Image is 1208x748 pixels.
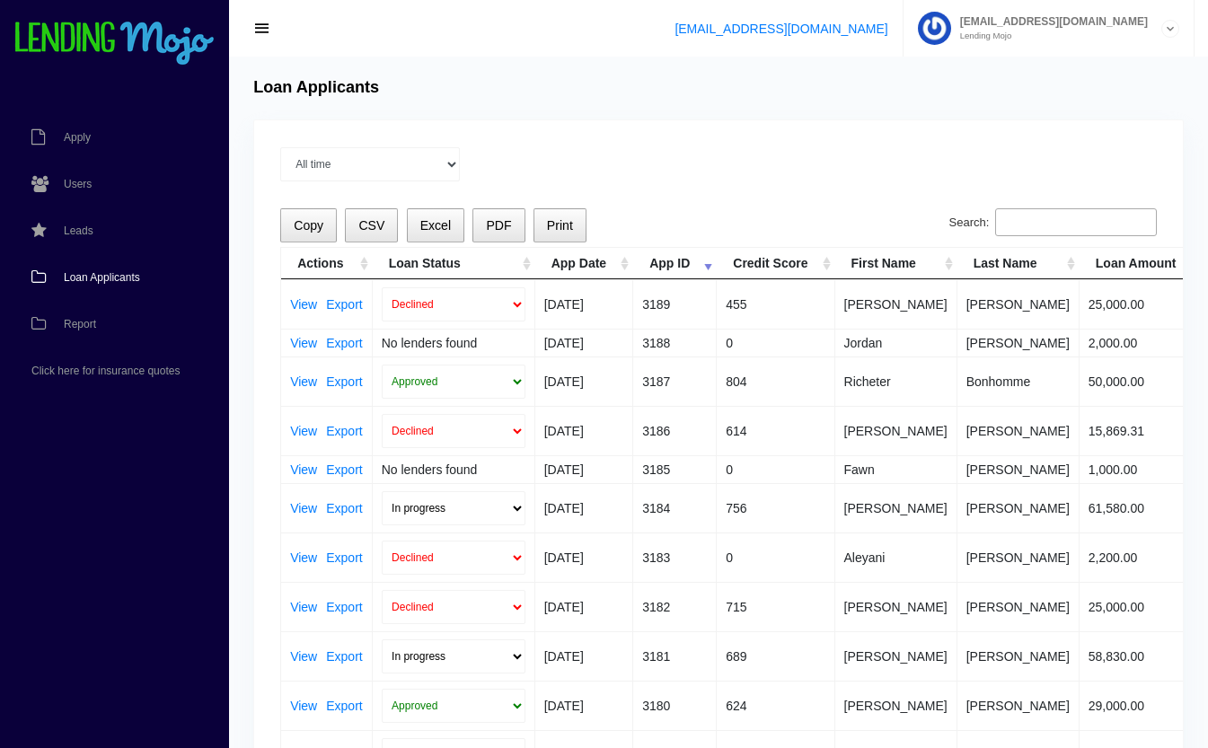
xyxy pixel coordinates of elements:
td: [DATE] [535,631,633,681]
td: [DATE] [535,329,633,356]
button: Print [533,208,586,243]
td: 804 [717,356,834,406]
a: View [290,502,317,515]
td: [DATE] [535,582,633,631]
th: App ID: activate to sort column ascending [633,248,717,279]
td: 3185 [633,455,717,483]
th: Actions: activate to sort column ascending [281,248,373,279]
td: Aleyani [835,532,957,582]
span: Leads [64,225,93,236]
input: Search: [995,208,1157,237]
td: [PERSON_NAME] [835,631,957,681]
td: [PERSON_NAME] [835,483,957,532]
td: [DATE] [535,406,633,455]
td: 3186 [633,406,717,455]
span: [EMAIL_ADDRESS][DOMAIN_NAME] [951,16,1148,27]
span: Click here for insurance quotes [31,365,180,376]
td: 3182 [633,582,717,631]
a: Export [326,375,362,388]
td: [PERSON_NAME] [957,455,1080,483]
a: Export [326,425,362,437]
span: Copy [294,218,323,233]
td: 3183 [633,532,717,582]
th: First Name: activate to sort column ascending [835,248,957,279]
td: [DATE] [535,279,633,329]
td: 25,000.00 [1080,582,1204,631]
td: [PERSON_NAME] [957,631,1080,681]
td: [PERSON_NAME] [957,329,1080,356]
td: 624 [717,681,834,730]
td: 29,000.00 [1080,681,1204,730]
img: logo-small.png [13,22,216,66]
td: 0 [717,455,834,483]
td: 1,000.00 [1080,455,1204,483]
span: Print [547,218,573,233]
a: View [290,298,317,311]
td: [PERSON_NAME] [957,681,1080,730]
td: No lenders found [373,455,535,483]
td: [PERSON_NAME] [835,406,957,455]
a: View [290,551,317,564]
a: View [290,650,317,663]
td: [PERSON_NAME] [835,681,957,730]
th: Loan Amount: activate to sort column ascending [1080,248,1204,279]
th: App Date: activate to sort column ascending [535,248,633,279]
td: 15,869.31 [1080,406,1204,455]
td: Richeter [835,356,957,406]
td: 61,580.00 [1080,483,1204,532]
td: 2,000.00 [1080,329,1204,356]
td: 455 [717,279,834,329]
a: View [290,425,317,437]
td: [PERSON_NAME] [957,483,1080,532]
td: 0 [717,329,834,356]
img: Profile image [918,12,951,45]
h4: Loan Applicants [253,78,379,98]
td: [PERSON_NAME] [957,406,1080,455]
th: Credit Score: activate to sort column ascending [717,248,834,279]
a: Export [326,502,362,515]
td: [PERSON_NAME] [835,279,957,329]
td: 614 [717,406,834,455]
span: PDF [486,218,511,233]
a: Export [326,337,362,349]
td: Fawn [835,455,957,483]
td: [DATE] [535,455,633,483]
td: [DATE] [535,483,633,532]
span: CSV [358,218,384,233]
td: [PERSON_NAME] [957,532,1080,582]
span: Report [64,319,96,330]
button: Copy [280,208,337,243]
td: 3181 [633,631,717,681]
button: PDF [472,208,525,243]
a: View [290,700,317,712]
td: 3188 [633,329,717,356]
td: 3180 [633,681,717,730]
span: Users [64,179,92,189]
button: CSV [345,208,398,243]
a: Export [326,463,362,476]
button: Excel [407,208,465,243]
td: [PERSON_NAME] [835,582,957,631]
th: Last Name: activate to sort column ascending [957,248,1080,279]
a: Export [326,298,362,311]
td: 2,200.00 [1080,532,1204,582]
td: Bonhomme [957,356,1080,406]
th: Loan Status: activate to sort column ascending [373,248,535,279]
td: 3189 [633,279,717,329]
td: 0 [717,532,834,582]
td: 58,830.00 [1080,631,1204,681]
td: 25,000.00 [1080,279,1204,329]
a: [EMAIL_ADDRESS][DOMAIN_NAME] [675,22,887,36]
a: View [290,601,317,613]
a: Export [326,601,362,613]
td: [PERSON_NAME] [957,279,1080,329]
a: View [290,463,317,476]
td: 50,000.00 [1080,356,1204,406]
td: 715 [717,582,834,631]
a: View [290,375,317,388]
td: [PERSON_NAME] [957,582,1080,631]
td: [DATE] [535,356,633,406]
label: Search: [949,208,1157,237]
td: Jordan [835,329,957,356]
span: Apply [64,132,91,143]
